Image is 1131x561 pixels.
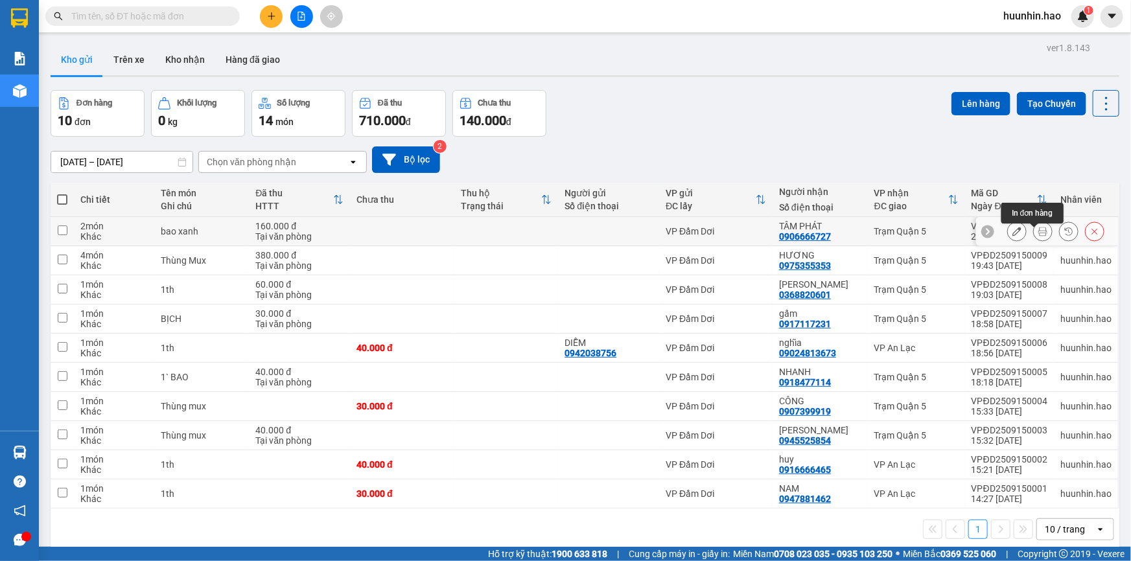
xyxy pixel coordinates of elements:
div: Tại văn phòng [255,290,344,300]
div: 0906666727 [779,231,831,242]
div: 19:43 [DATE] [972,260,1047,271]
img: warehouse-icon [13,84,27,98]
div: huunhin.hao [1060,401,1112,411]
span: 1 [1086,6,1091,15]
button: plus [260,5,283,28]
div: 1 món [80,396,148,406]
div: Khác [80,319,148,329]
div: Tên món [161,188,242,198]
span: caret-down [1106,10,1118,22]
button: Khối lượng0kg [151,90,245,137]
div: 1th [161,343,242,353]
img: warehouse-icon [13,446,27,459]
div: Khác [80,406,148,417]
div: Trạm Quận 5 [874,255,959,266]
div: Tại văn phòng [255,377,344,387]
th: Toggle SortBy [659,183,773,217]
div: 1 món [80,454,148,464]
button: Lên hàng [951,92,1010,115]
div: huunhin.hao [1060,488,1112,499]
button: Số lượng14món [251,90,345,137]
div: In đơn hàng [1001,203,1064,223]
div: Khác [80,494,148,504]
button: Chưa thu140.000đ [452,90,546,137]
span: 14 [259,113,273,128]
div: Khác [80,231,148,242]
div: VP Đầm Dơi [666,284,766,295]
div: VPĐD2509150001 [972,483,1047,494]
div: 1th [161,284,242,295]
input: Select a date range. [51,152,192,172]
span: món [275,117,294,127]
div: 19:03 [DATE] [972,290,1047,300]
div: Khác [80,464,148,475]
div: Ghi chú [161,201,242,211]
svg: open [348,157,358,167]
button: Bộ lọc [372,146,440,173]
span: question-circle [14,475,26,488]
div: 160.000 đ [255,221,344,231]
div: 1th [161,488,242,499]
div: 0368820601 [779,290,831,300]
div: 0945525854 [779,435,831,446]
input: Tìm tên, số ĐT hoặc mã đơn [71,9,224,23]
div: 09024813673 [779,348,836,358]
div: CÔNG [779,396,861,406]
div: huunhin.hao [1060,284,1112,295]
div: Mã GD [972,188,1037,198]
div: Trạm Quận 5 [874,430,959,441]
span: notification [14,505,26,517]
span: ⚪️ [896,551,900,556]
span: 0 [158,113,165,128]
div: NAM [779,483,861,494]
div: Số điện thoại [779,202,861,212]
div: 30.000 đ [356,401,448,411]
button: caret-down [1101,5,1123,28]
div: VP Đầm Dơi [666,314,766,324]
div: Trạm Quận 5 [874,372,959,382]
div: huy [779,454,861,464]
div: Chọn văn phòng nhận [207,155,296,168]
div: huunhin.hao [1060,459,1112,470]
div: VPĐD2509150009 [972,250,1047,260]
span: Cung cấp máy in - giấy in: [629,547,730,561]
div: Nhân viên [1060,194,1112,205]
div: Văn Tài [779,425,861,435]
div: bao xanh [161,226,242,236]
th: Toggle SortBy [868,183,965,217]
div: Trạng thái [461,201,542,211]
div: Trạm Quận 5 [874,226,959,236]
div: 1 món [80,367,148,377]
div: 0917117231 [779,319,831,329]
div: 380.000 đ [255,250,344,260]
div: DIỄM [565,338,653,348]
div: ĐC giao [874,201,948,211]
b: GỬI : VP Đầm Dơi [16,94,156,115]
strong: 0708 023 035 - 0935 103 250 [774,549,892,559]
div: 0942038756 [565,348,616,358]
sup: 1 [1084,6,1093,15]
div: 0975355353 [779,260,831,271]
span: | [1006,547,1008,561]
div: 1th [161,459,242,470]
div: 14:27 [DATE] [972,494,1047,504]
div: 0947881462 [779,494,831,504]
div: VPĐD2509150004 [972,396,1047,406]
strong: 1900 633 818 [552,549,607,559]
div: VP Đầm Dơi [666,488,766,499]
span: file-add [297,12,306,21]
div: Thùng Mux [161,255,242,266]
div: VPĐD2509150008 [972,279,1047,290]
div: HƯƠNG [779,250,861,260]
div: Tại văn phòng [255,231,344,242]
div: VP An Lạc [874,343,959,353]
div: 15:32 [DATE] [972,435,1047,446]
img: icon-new-feature [1077,10,1089,22]
div: 0907399919 [779,406,831,417]
div: 40.000 đ [356,459,448,470]
span: đơn [75,117,91,127]
span: aim [327,12,336,21]
div: huunhin.hao [1060,314,1112,324]
th: Toggle SortBy [249,183,350,217]
div: 60.000 đ [255,279,344,290]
